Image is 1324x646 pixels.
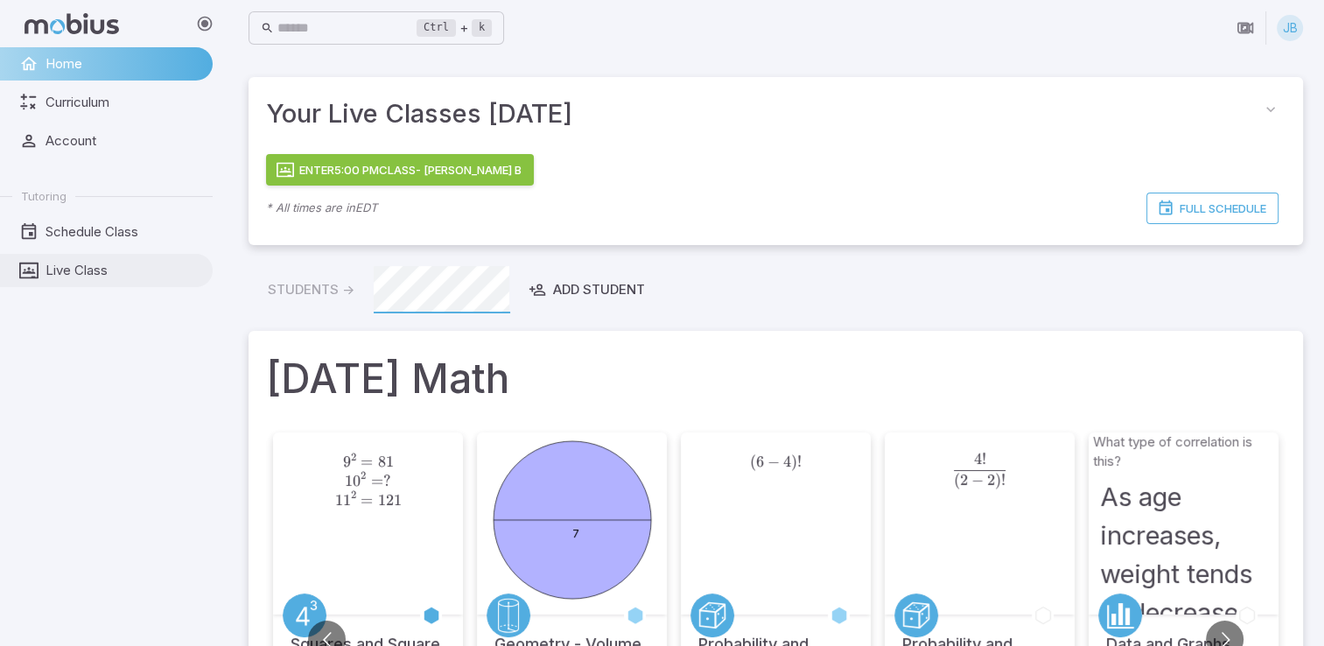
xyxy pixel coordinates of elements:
[377,491,401,509] span: 121
[361,469,366,481] span: 2
[335,491,343,509] span: 1
[1277,15,1303,41] div: JB
[46,93,200,112] span: Curriculum
[1100,478,1268,632] h3: As age increases, weight tends to decrease
[21,188,67,204] span: Tutoring
[487,593,530,637] a: Geometry 3D
[572,527,579,540] text: 7
[351,450,356,462] span: 2
[894,593,938,637] a: Probability
[283,593,326,637] a: Exponents
[1229,11,1262,45] button: Join in Zoom Client
[417,18,492,39] div: +
[1256,95,1285,124] button: collapse
[1098,593,1142,637] a: Data/Graphing
[529,280,645,299] div: Add Student
[46,261,200,280] span: Live Class
[472,19,492,37] kbd: k
[266,348,1285,408] h1: [DATE] Math
[1146,193,1278,224] a: Full Schedule
[690,593,734,637] a: Probability
[971,471,984,489] span: −
[767,453,780,471] span: −
[954,471,960,489] span: (
[46,131,200,151] span: Account
[345,472,353,490] span: 1
[974,450,982,468] span: 4
[383,472,391,490] span: ?
[960,471,968,489] span: 2
[361,491,373,509] span: =
[371,472,383,490] span: =
[343,453,351,471] span: 9
[750,453,756,471] span: (
[783,453,791,471] span: 4
[266,154,534,186] button: Enter5:00 PMClass- [PERSON_NAME] B
[46,54,200,74] span: Home
[987,471,995,489] span: 2
[351,488,356,501] span: 2
[353,472,361,490] span: 0
[982,450,986,468] span: !
[266,200,377,217] p: * All times are in EDT
[343,491,351,509] span: 1
[791,453,802,471] span: )!
[46,222,200,242] span: Schedule Class
[1005,453,1007,474] span: ​
[361,453,373,471] span: =
[417,19,456,37] kbd: Ctrl
[377,453,393,471] span: 81
[1093,432,1275,471] p: What type of correlation is this?
[266,95,1256,133] span: Your Live Classes [DATE]
[995,471,1005,489] span: )!
[756,453,764,471] span: 6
